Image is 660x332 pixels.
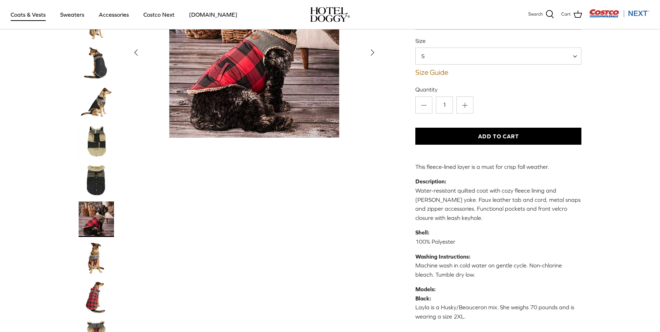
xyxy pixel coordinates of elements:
[79,201,114,237] a: Thumbnail Link
[416,52,439,60] span: S
[415,177,581,222] p: Water-resistant quilted coat with cozy fleece lining and [PERSON_NAME] yoke. Faux leather tab and...
[589,13,649,19] a: Visit Costco Next
[79,45,114,81] a: Thumbnail Link
[365,45,380,60] button: Next
[79,280,114,315] a: Thumbnail Link
[137,2,181,27] a: Costco Next
[4,2,52,27] a: Coats & Vests
[183,2,244,27] a: [DOMAIN_NAME]
[415,68,581,77] a: Size Guide
[589,9,649,18] img: Costco Next
[415,228,581,246] p: 100% Polyester
[54,2,91,27] a: Sweaters
[436,96,453,114] input: Quantity
[92,2,135,27] a: Accessories
[415,162,581,172] p: This fleece-lined layer is a must for crisp fall weather.
[561,11,571,18] span: Cart
[415,229,429,236] strong: Shell:
[415,286,436,301] strong: Models: Black:
[528,11,543,18] span: Search
[415,253,470,260] strong: Washing Instructions:
[415,252,581,280] p: Machine wash in cold water on gentle cycle. Non-chlorine bleach. Tumble dry low.
[79,240,114,276] a: Thumbnail Link
[79,162,114,198] a: Thumbnail Link
[310,7,350,22] img: hoteldoggycom
[310,7,350,22] a: hoteldoggy.com hoteldoggycom
[528,10,554,19] a: Search
[561,10,582,19] a: Cart
[415,37,581,45] label: Size
[415,85,581,93] label: Quantity
[415,178,446,184] strong: Description:
[128,45,144,60] button: Previous
[415,48,581,65] span: S
[79,123,114,159] a: Thumbnail Link
[79,84,114,120] a: Thumbnail Link
[415,128,581,145] button: Add to Cart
